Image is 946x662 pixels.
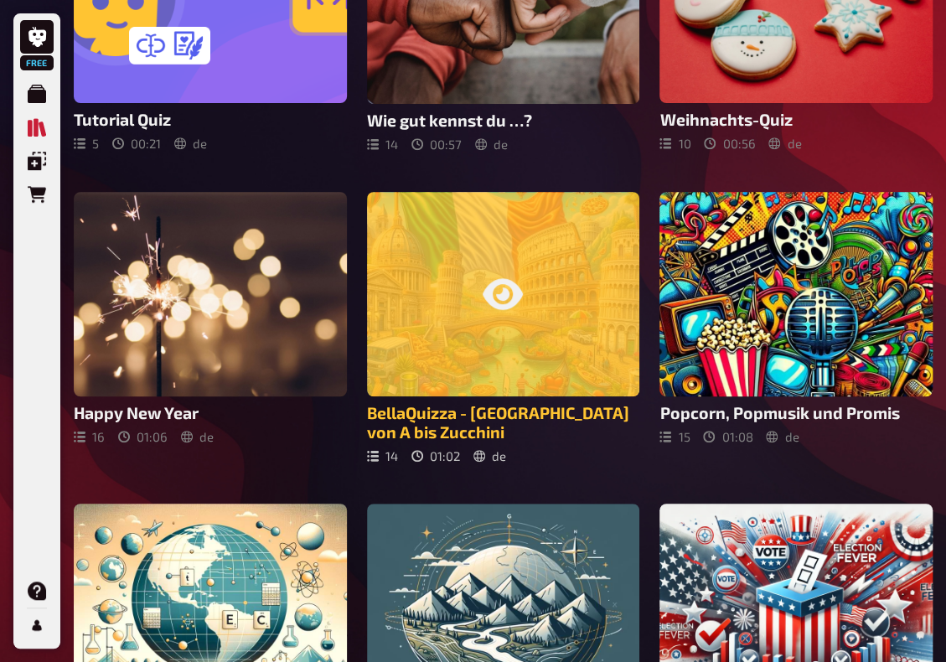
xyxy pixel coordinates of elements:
h3: Weihnachts-Quiz [659,110,933,129]
a: Popcorn, Popmusik und Promis1501:08de [659,192,933,463]
div: 16 [74,429,105,444]
div: 01 : 02 [411,448,460,463]
h3: Tutorial Quiz [74,110,347,129]
div: 00 : 57 [411,137,462,152]
div: de [174,136,207,151]
span: Free [22,58,52,68]
div: de [473,448,506,463]
a: BellaQuizza - [GEOGRAPHIC_DATA] von A bis Zucchini1401:02de [367,192,640,463]
div: 01 : 08 [703,429,752,444]
div: 5 [74,136,99,151]
div: 00 : 56 [704,136,755,151]
div: 10 [659,136,690,151]
h3: Happy New Year [74,403,347,422]
div: de [181,429,214,444]
div: 14 [367,448,398,463]
a: Happy New Year1601:06de [74,192,347,463]
h3: Popcorn, Popmusik und Promis [659,403,933,422]
div: 14 [367,137,398,152]
div: 01 : 06 [118,429,168,444]
div: de [768,136,801,151]
div: de [766,429,799,444]
div: de [475,137,508,152]
h3: Wie gut kennst du …? [367,111,640,130]
div: 15 [659,429,690,444]
div: 00 : 21 [112,136,161,151]
h3: BellaQuizza - [GEOGRAPHIC_DATA] von A bis Zucchini [367,403,640,442]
